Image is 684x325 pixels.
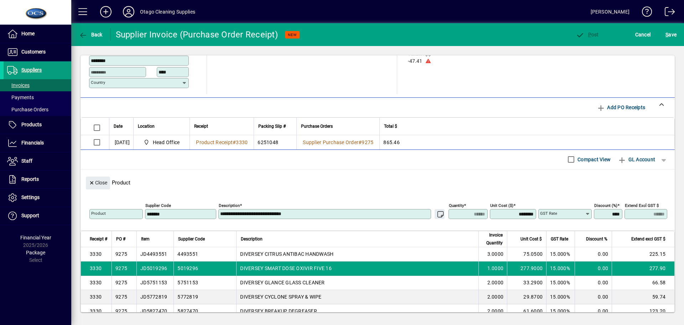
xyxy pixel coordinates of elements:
td: 2.0000 [478,290,507,304]
label: Compact View [576,156,611,163]
span: Date [114,122,123,130]
button: Post [574,28,601,41]
span: Back [79,32,103,37]
td: 59.74 [612,290,674,304]
span: Description [241,235,263,243]
a: Logout [659,1,675,25]
span: GST Rate [551,235,568,243]
span: Supplier Purchase Order [303,139,358,145]
td: 29.8700 [507,290,546,304]
span: Support [21,213,39,218]
span: -47.41 [408,59,422,64]
span: Staff [21,158,32,164]
span: Close [89,177,107,189]
span: Total $ [384,122,397,130]
mat-label: Description [219,203,240,208]
td: DIVERSEY GLANCE GLASS CLEANER [236,276,478,290]
a: Customers [4,43,71,61]
app-page-header-button: Close [84,179,112,186]
button: Close [86,177,110,189]
mat-label: GST rate [540,211,557,216]
span: Discount % [586,235,607,243]
td: 9275 [112,290,136,304]
td: 15.000% [546,304,575,319]
span: Add PO Receipts [597,102,645,113]
button: Profile [117,5,140,18]
div: Product [81,169,675,191]
a: Supplier Purchase Order#9275 [300,138,376,146]
div: Total $ [384,122,665,130]
span: Financial Year [20,235,51,240]
span: # [233,139,236,145]
span: Suppliers [21,67,42,73]
td: 0.00 [575,261,612,276]
td: 9275 [112,247,136,261]
td: 6251048 [254,135,296,149]
span: Payments [7,95,34,100]
span: Unit Cost $ [520,235,542,243]
td: 225.15 [612,247,674,261]
div: Date [114,122,129,130]
span: Head Office [153,139,180,146]
button: GL Account [614,153,659,166]
span: Purchase Orders [7,107,48,112]
td: 5772819 [173,290,236,304]
app-page-header-button: Back [71,28,110,41]
a: Support [4,207,71,225]
td: 2.0000 [478,276,507,290]
span: Packing Slip # [258,122,286,130]
td: 0.00 [575,247,612,261]
mat-label: Quantity [449,203,464,208]
span: Cancel [635,29,651,40]
td: 15.000% [546,290,575,304]
button: Back [77,28,104,41]
span: ost [576,32,599,37]
button: Save [664,28,678,41]
td: 9275 [112,261,136,276]
span: ave [665,29,677,40]
a: Staff [4,152,71,170]
button: Cancel [633,28,653,41]
td: 15.000% [546,247,575,261]
td: 61.6000 [507,304,546,319]
td: 3330 [81,290,112,304]
a: Financials [4,134,71,152]
span: [DATE] [115,139,130,146]
span: Reports [21,176,39,182]
span: NEW [288,32,297,37]
td: 865.46 [379,135,674,149]
a: Product Receipt#3330 [193,138,250,146]
div: Packing Slip # [258,122,292,130]
span: 3330 [236,139,248,145]
span: Receipt [194,122,208,130]
span: Product Receipt [196,139,233,145]
span: Item [141,235,150,243]
a: Invoices [4,79,71,91]
div: Receipt [194,122,249,130]
a: Home [4,25,71,43]
td: DIVERSEY BREAKUP DEGREASER [236,304,478,319]
span: Settings [21,194,40,200]
span: Invoice Quantity [483,231,503,247]
td: DIVERSEY CITRUS ANTIBAC HANDWASH [236,247,478,261]
span: Financials [21,140,44,146]
span: GL Account [618,154,655,165]
span: Home [21,31,35,36]
span: Package [26,250,45,255]
div: JD5019296 [140,265,167,272]
td: 9275 [112,304,136,319]
span: P [588,32,591,37]
td: 123.20 [612,304,674,319]
td: 4493551 [173,247,236,261]
span: # [358,139,362,145]
td: 3330 [81,261,112,276]
td: 0.00 [575,276,612,290]
a: Settings [4,189,71,207]
a: Products [4,116,71,134]
td: 5827470 [173,304,236,319]
td: 9275 [112,276,136,290]
a: Payments [4,91,71,103]
div: JD4493551 [140,250,167,258]
td: 0.00 [575,304,612,319]
div: Otago Cleaning Supplies [140,6,195,17]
